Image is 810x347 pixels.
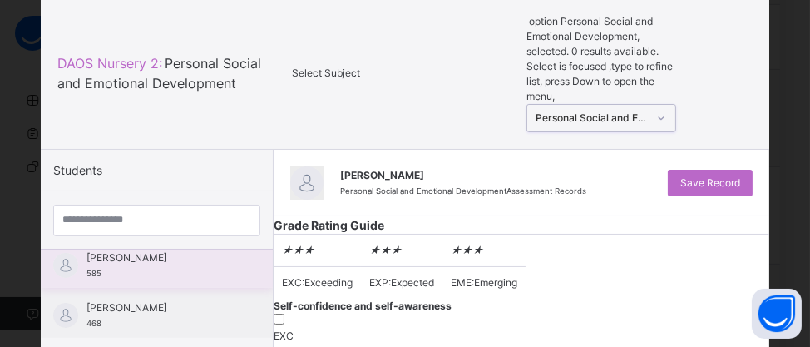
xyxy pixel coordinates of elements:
[292,66,518,81] div: Select Subject
[282,276,353,289] span: EXC : Exceeding
[380,244,391,256] i: ★
[274,329,770,344] div: EXC
[472,244,483,256] i: ★
[53,161,102,179] span: Students
[391,244,402,256] i: ★
[290,166,324,200] img: default.svg
[274,299,770,314] span: Self-confidence and self-awareness
[451,276,517,289] span: EME : Emerging
[293,244,304,256] i: ★
[86,250,235,265] span: [PERSON_NAME]
[86,300,235,315] span: [PERSON_NAME]
[369,244,380,256] i: ★
[462,244,472,256] i: ★
[680,176,740,191] span: Save Record
[369,276,434,289] span: EXP : Expected
[86,319,101,328] span: 468
[526,15,653,57] span: option Personal Social and Emotional Development, selected.
[282,244,293,256] i: ★
[304,244,314,256] i: ★
[340,168,652,183] span: [PERSON_NAME]
[86,269,101,278] span: 585
[451,244,462,256] i: ★
[536,111,649,126] div: Personal Social and Emotional Development
[526,45,673,102] span: 0 results available. Select is focused ,type to refine list, press Down to open the menu,
[53,253,78,278] img: default.svg
[340,186,586,196] span: Personal Social and Emotional Development Assessment Records
[57,55,162,72] span: DAOS Nursery 2 :
[53,303,78,328] img: default.svg
[274,216,770,234] span: Grade Rating Guide
[752,289,802,339] button: Open asap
